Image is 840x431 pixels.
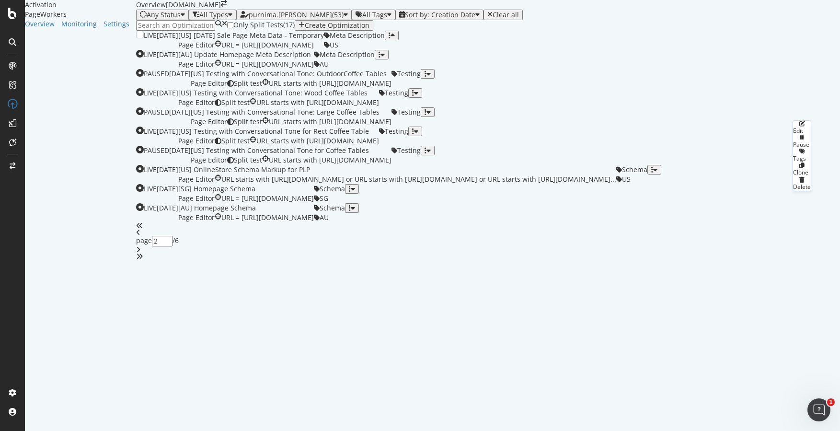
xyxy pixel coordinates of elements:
div: LIVE [144,50,157,59]
div: [DATE] [157,165,178,175]
div: neutral label [314,203,345,213]
div: Any Status [147,11,181,19]
span: US [622,175,631,184]
div: neutral label [379,88,408,98]
button: Sort by: Creation Date [395,10,483,20]
div: URL starts with [URL][DOMAIN_NAME] [269,155,391,165]
a: Settings [104,19,129,29]
span: ... [610,175,616,184]
div: [DATE] [157,88,178,98]
div: page / 6 [136,236,840,246]
span: Page Editor [178,213,215,222]
button: Create Optimization [295,20,373,31]
span: Page Editor [178,136,215,145]
span: Testing [385,88,408,97]
div: neutral label [314,50,375,59]
div: Sort by: Creation Date [405,11,475,19]
div: brand label [227,117,262,127]
span: SG [320,194,328,203]
div: [DATE] [157,184,178,194]
div: neutral label [314,184,345,194]
div: URL starts with [URL][DOMAIN_NAME] [269,117,391,127]
div: LIVE [144,88,157,98]
div: LIVE [144,203,157,213]
input: Search an Optimization [136,20,215,31]
div: URL starts with [URL][DOMAIN_NAME] [256,136,379,146]
div: neutral label [391,146,421,155]
div: URL = [URL][DOMAIN_NAME] [221,59,314,69]
span: AU [320,213,329,222]
div: purnima.[PERSON_NAME] [249,11,332,19]
div: Edit [793,127,811,135]
span: Split test [221,98,250,107]
div: Clear all [493,11,519,19]
span: Split test [234,155,262,164]
div: neutral label [324,40,385,50]
div: [DATE] [157,203,178,213]
button: Any Status [136,10,189,20]
span: Schema [622,165,647,174]
div: Create Optimization [305,22,369,29]
div: PageWorkers [25,10,136,19]
div: PAUSED [144,69,169,79]
div: Pause [793,140,811,149]
div: neutral label [178,98,215,107]
div: [DATE] [157,50,178,59]
div: neutral label [178,194,215,203]
div: [AU] Update Homepage Meta Description [178,50,314,59]
a: Monitoring [61,19,97,29]
div: ( 17 ) [283,20,295,31]
div: neutral label [178,40,215,50]
span: Testing [397,107,421,116]
span: AU [320,59,329,69]
div: [DATE] [169,146,191,155]
span: Schema [320,203,345,212]
span: Meta Description [330,31,385,40]
div: Clone [793,168,811,176]
div: URL = [URL][DOMAIN_NAME] [221,40,314,50]
span: US [330,40,338,49]
span: Page Editor [191,79,227,88]
div: angle-right [136,246,840,253]
div: brand label [215,136,250,146]
iframe: Intercom live chat [807,398,830,421]
div: neutral label [178,136,215,146]
div: LIVE [144,127,157,136]
a: Overview [25,19,55,29]
button: All Types [189,10,236,20]
div: neutral label [191,117,227,127]
div: angles-right [136,253,840,260]
span: Split test [234,117,262,126]
div: [US] OnlineStore Schema Markup for PLP [178,165,616,175]
div: neutral label [191,79,227,88]
span: Testing [385,127,408,136]
span: Page Editor [178,98,215,107]
div: neutral label [314,213,345,222]
div: URL starts with [URL][DOMAIN_NAME] [269,79,391,88]
div: neutral label [314,59,375,69]
button: All Tags [352,10,395,20]
div: All Types [199,11,228,19]
div: neutral label [324,31,385,40]
span: Schema [320,184,345,193]
span: Page Editor [178,175,215,184]
div: LIVE [144,31,157,40]
div: [US] Testing with Conversational Tone: Wood Coffee Tables [178,88,379,98]
button: purnima.[PERSON_NAME](53) [236,10,352,20]
div: [DATE] [169,107,191,117]
span: Page Editor [191,155,227,164]
div: angle-left [136,229,840,236]
span: Page Editor [178,59,215,69]
div: neutral label [178,59,215,69]
div: [SG] Homepage Schema [178,184,314,194]
span: Testing [397,69,421,78]
div: Delete [793,183,811,191]
button: Clear all [483,10,523,20]
div: [DATE] [169,69,191,79]
div: Tags [793,154,811,163]
div: [US] Testing with Conversational Tone: Large Coffee Tables [191,107,391,117]
span: Page Editor [178,194,215,203]
div: neutral label [391,107,421,117]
